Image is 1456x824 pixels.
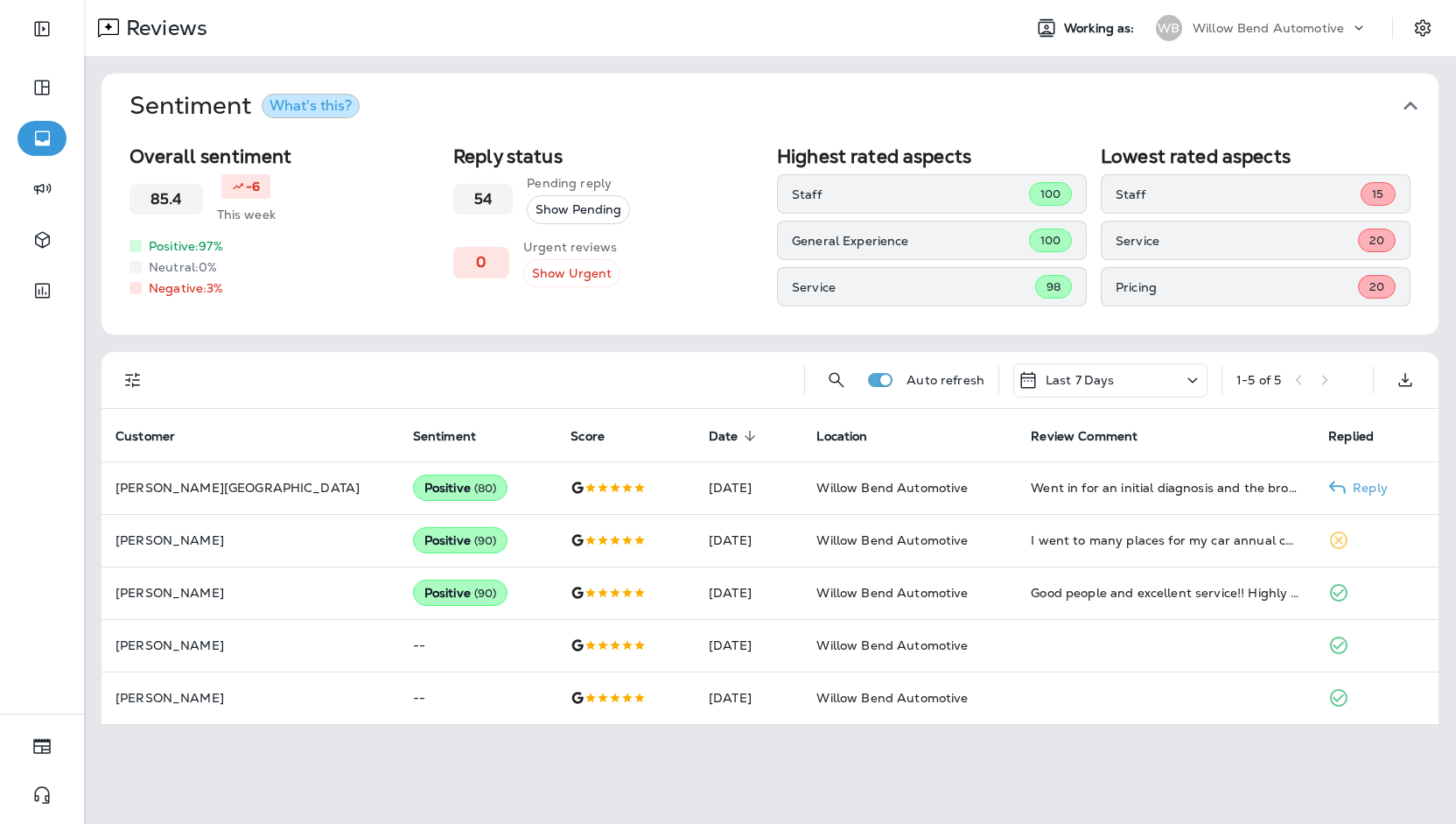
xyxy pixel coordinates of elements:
div: Positive [413,580,508,606]
p: -6 [246,178,260,195]
div: Positive [413,475,508,501]
div: WB [1156,15,1182,41]
h3: 54 [474,191,492,208]
span: Sentiment [413,429,476,444]
td: [DATE] [695,514,802,567]
p: Auto refresh [906,373,984,387]
span: Working as: [1064,21,1138,36]
td: -- [399,672,556,724]
button: What's this? [262,94,360,118]
p: Positive: 97 % [149,237,223,255]
div: I went to many places for my car annual check. Most places they were giving me extra unnecessary ... [1031,532,1300,549]
td: [DATE] [695,619,802,672]
p: Last 7 Days [1046,373,1115,387]
p: General Experience [792,234,1029,248]
button: Show Urgent [523,259,620,288]
p: Reply [1346,481,1388,495]
span: 15 [1372,187,1383,201]
span: ( 90 ) [474,586,497,601]
div: 1 - 5 of 5 [1236,373,1281,387]
span: Willow Bend Automotive [816,480,968,496]
p: Pending reply [527,174,630,192]
p: [PERSON_NAME][GEOGRAPHIC_DATA] [115,481,385,495]
h2: Overall sentiment [129,145,439,167]
p: [PERSON_NAME] [115,586,385,600]
h2: Reply status [453,145,763,167]
button: Show Pending [527,195,630,224]
p: Reviews [119,15,207,41]
td: -- [399,619,556,672]
p: [PERSON_NAME] [115,533,385,547]
button: Filters [115,363,150,398]
span: Customer [115,429,175,444]
h2: Highest rated aspects [777,145,1087,167]
p: Pricing [1116,280,1358,294]
span: 100 [1040,233,1060,248]
button: Search Reviews [819,363,854,398]
button: Settings [1407,12,1438,44]
p: This week [217,206,276,223]
span: Location [816,429,867,444]
span: Location [816,428,890,444]
span: Score [570,429,605,444]
p: Staff [1116,187,1361,201]
span: Review Comment [1031,428,1160,444]
h2: Lowest rated aspects [1101,145,1410,167]
span: Willow Bend Automotive [816,637,968,653]
td: [DATE] [695,461,802,514]
td: [DATE] [695,567,802,619]
h1: Sentiment [129,91,360,121]
span: Review Comment [1031,429,1137,444]
span: ( 90 ) [474,533,497,548]
span: Replied [1328,428,1396,444]
div: SentimentWhat's this? [101,138,1438,335]
span: 20 [1369,233,1384,248]
p: Service [792,280,1035,294]
span: Sentiment [413,428,499,444]
td: [DATE] [695,672,802,724]
span: Customer [115,428,198,444]
button: SentimentWhat's this? [115,74,1452,138]
p: [PERSON_NAME] [115,638,385,652]
span: 100 [1040,187,1060,201]
div: What's this? [269,99,352,113]
button: Export as CSV [1388,363,1423,398]
span: Score [570,428,627,444]
div: Went in for an initial diagnosis and the broken part was a recal, so they recommended I take it t... [1031,479,1300,497]
span: 98 [1046,279,1060,294]
span: Willow Bend Automotive [816,585,968,601]
p: Willow Bend Automotive [1193,21,1344,35]
span: ( 80 ) [474,481,497,496]
p: [PERSON_NAME] [115,691,385,705]
p: Urgent reviews [523,238,620,256]
h3: 85.4 [150,191,182,208]
p: Service [1116,234,1358,248]
p: Negative: 3 % [149,279,224,297]
span: Replied [1328,429,1374,444]
p: Neutral: 0 % [149,258,217,276]
span: Willow Bend Automotive [816,690,968,706]
div: Good people and excellent service!! Highly recommend!!! [1031,584,1300,602]
span: Willow Bend Automotive [816,532,968,548]
span: Date [709,428,761,444]
span: Date [709,429,738,444]
span: 20 [1369,279,1384,294]
div: Positive [413,527,508,553]
p: Staff [792,187,1029,201]
button: Expand Sidebar [17,11,66,46]
h3: 0 [474,254,488,271]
